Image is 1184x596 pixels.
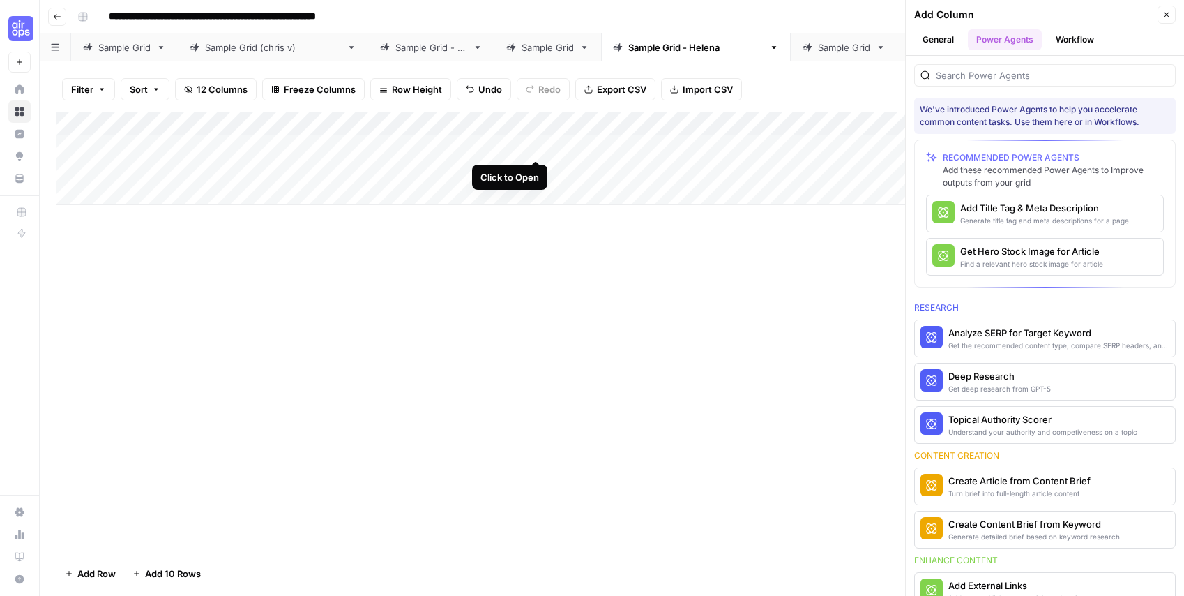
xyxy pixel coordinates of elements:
[936,68,1169,82] input: Search Power Agents
[8,167,31,190] a: Your Data
[960,244,1103,258] div: Get Hero Stock Image for Article
[8,501,31,523] a: Settings
[943,164,1164,189] div: Add these recommended Power Agents to Improve outputs from your grid
[915,512,1175,548] button: Create Content Brief from KeywordGenerate detailed brief based on keyword research
[948,488,1091,499] div: Turn brief into full-length article content
[178,33,368,61] a: Sample Grid ([PERSON_NAME])
[8,100,31,123] a: Browse
[948,369,1051,383] div: Deep Research
[392,82,442,96] span: Row Height
[948,412,1137,426] div: Topical Authority Scorer
[8,123,31,145] a: Insights
[56,563,124,585] button: Add Row
[915,407,1175,443] button: Topical Authority ScorerUnderstand your authority and competiveness on a topic
[77,567,116,581] span: Add Row
[968,29,1042,50] button: Power Agents
[818,40,870,54] div: Sample Grid
[130,82,148,96] span: Sort
[601,33,791,61] a: Sample Grid - [PERSON_NAME]
[1047,29,1102,50] button: Workflow
[478,82,502,96] span: Undo
[960,201,1129,215] div: Add Title Tag & Meta Description
[175,78,257,100] button: 12 Columns
[205,40,341,54] div: Sample Grid ([PERSON_NAME])
[480,170,539,184] div: Click to Open
[71,33,178,61] a: Sample Grid
[661,78,742,100] button: Import CSV
[98,40,151,54] div: Sample Grid
[71,82,93,96] span: Filter
[948,579,1086,593] div: Add External Links
[683,82,733,96] span: Import CSV
[368,33,494,61] a: Sample Grid - LK
[538,82,561,96] span: Redo
[8,523,31,546] a: Usage
[8,546,31,568] a: Learning Hub
[927,239,1163,275] button: Get Hero Stock Image for ArticleFind a relevant hero stock image for article
[948,340,1169,351] div: Get the recommended content type, compare SERP headers, and analyze SERP patterns
[948,517,1120,531] div: Create Content Brief from Keyword
[8,145,31,167] a: Opportunities
[575,78,655,100] button: Export CSV
[915,468,1175,505] button: Create Article from Content BriefTurn brief into full-length article content
[284,82,356,96] span: Freeze Columns
[948,531,1120,542] div: Generate detailed brief based on keyword research
[8,78,31,100] a: Home
[920,103,1170,128] div: We've introduced Power Agents to help you accelerate common content tasks. Use them here or in Wo...
[914,554,1176,567] div: Enhance content
[8,11,31,46] button: Workspace: September Cohort
[522,40,574,54] div: Sample Grid
[915,364,1175,400] button: Deep ResearchGet deep research from GPT-5
[8,16,33,41] img: September Cohort Logo
[494,33,601,61] a: Sample Grid
[943,151,1164,164] div: Recommended Power Agents
[457,78,511,100] button: Undo
[948,326,1169,340] div: Analyze SERP for Target Keyword
[948,426,1137,438] div: Understand your authority and competiveness on a topic
[197,82,248,96] span: 12 Columns
[145,567,201,581] span: Add 10 Rows
[62,78,115,100] button: Filter
[915,320,1175,357] button: Analyze SERP for Target KeywordGet the recommended content type, compare SERP headers, and analyz...
[262,78,365,100] button: Freeze Columns
[927,195,1163,232] button: Add Title Tag & Meta DescriptionGenerate title tag and meta descriptions for a page
[597,82,646,96] span: Export CSV
[791,33,897,61] a: Sample Grid
[517,78,570,100] button: Redo
[124,563,209,585] button: Add 10 Rows
[948,474,1091,488] div: Create Article from Content Brief
[960,215,1129,226] div: Generate title tag and meta descriptions for a page
[914,29,962,50] button: General
[914,301,1176,314] div: Research
[370,78,451,100] button: Row Height
[960,258,1103,269] div: Find a relevant hero stock image for article
[628,40,764,54] div: Sample Grid - [PERSON_NAME]
[395,40,467,54] div: Sample Grid - LK
[914,449,1176,462] div: Content creation
[948,383,1051,394] div: Get deep research from GPT-5
[121,78,169,100] button: Sort
[8,568,31,590] button: Help + Support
